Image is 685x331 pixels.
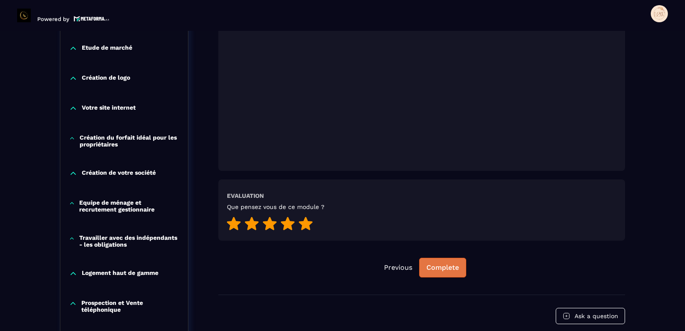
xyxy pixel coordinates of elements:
p: Etude de marché [82,44,132,53]
p: Création de logo [82,74,130,83]
p: Logement haut de gamme [82,269,158,278]
p: Powered by [37,16,69,22]
p: Votre site internet [82,104,136,113]
div: Complete [426,263,459,272]
h6: Evaluation [227,192,264,199]
button: Previous [377,258,419,277]
p: Prospection et Vente téléphonique [81,299,179,313]
p: Equipe de ménage et recrutement gestionnaire [79,199,179,213]
button: Complete [419,258,466,277]
p: Création de votre société [82,169,156,178]
img: logo [74,15,110,22]
button: Ask a question [556,308,625,324]
p: Création du forfait idéal pour les propriétaires [80,134,179,148]
h5: Que pensez vous de ce module ? [227,203,325,210]
p: Travailler avec des indépendants - les obligations [79,234,179,248]
img: logo-branding [17,9,31,22]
